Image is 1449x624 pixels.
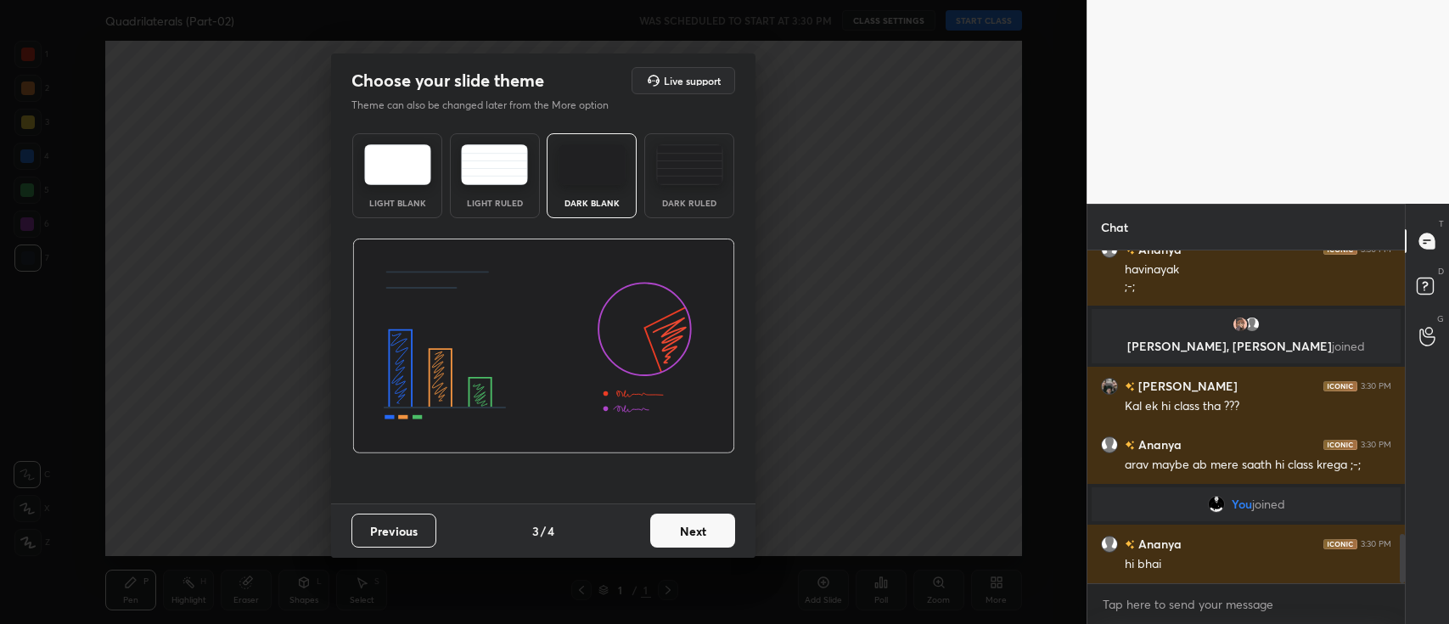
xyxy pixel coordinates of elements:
div: arav maybe ab mere saath hi class krega ;-; [1125,457,1391,474]
p: Chat [1087,205,1142,250]
div: havinayak [1125,261,1391,278]
img: iconic-dark.1390631f.png [1323,440,1357,450]
img: darkRuledTheme.de295e13.svg [656,144,723,185]
img: lightRuledTheme.5fabf969.svg [461,144,528,185]
img: iconic-dark.1390631f.png [1323,381,1357,391]
h6: Ananya [1135,436,1182,453]
p: T [1439,217,1444,230]
img: darkTheme.f0cc69e5.svg [559,144,626,185]
div: hi bhai [1125,556,1391,573]
img: no-rating-badge.077c3623.svg [1125,382,1135,391]
img: 09eacaca48724f39b2bfd7afae5e8fbc.jpg [1208,496,1225,513]
span: joined [1332,338,1365,354]
div: 3:30 PM [1361,440,1391,450]
p: G [1437,312,1444,325]
p: Theme can also be changed later from the More option [351,98,626,113]
img: no-rating-badge.077c3623.svg [1125,540,1135,549]
div: Light Blank [363,199,431,207]
span: You [1232,498,1252,511]
img: default.png [1244,316,1261,333]
h6: [PERSON_NAME] [1135,377,1238,395]
div: 3:30 PM [1361,539,1391,549]
button: Next [650,514,735,548]
h4: / [541,522,546,540]
img: default.png [1101,536,1118,553]
div: 3:30 PM [1361,381,1391,391]
img: iconic-dark.1390631f.png [1323,539,1357,549]
img: no-rating-badge.077c3623.svg [1125,441,1135,450]
img: 8b30d8e1c7ab459a8d98218498712a7e.jpg [1101,378,1118,395]
h5: Live support [664,76,721,86]
span: joined [1252,498,1285,511]
div: grid [1087,250,1405,583]
img: 3574298d72f744d79c0e2a388f6a773e.jpg [1232,316,1249,333]
img: no-rating-badge.077c3623.svg [1125,245,1135,255]
h4: 3 [532,522,539,540]
h6: Ananya [1135,535,1182,553]
img: darkThemeBanner.d06ce4a2.svg [352,239,735,454]
img: default.png [1101,436,1118,453]
img: lightTheme.e5ed3b09.svg [364,144,431,185]
p: [PERSON_NAME], [PERSON_NAME] [1102,340,1390,353]
button: Previous [351,514,436,548]
h4: 4 [548,522,554,540]
div: Dark Ruled [655,199,723,207]
div: ;-; [1125,278,1391,295]
div: Kal ek hi class tha ??? [1125,398,1391,415]
div: Dark Blank [558,199,626,207]
p: D [1438,265,1444,278]
div: Light Ruled [461,199,529,207]
h2: Choose your slide theme [351,70,544,92]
